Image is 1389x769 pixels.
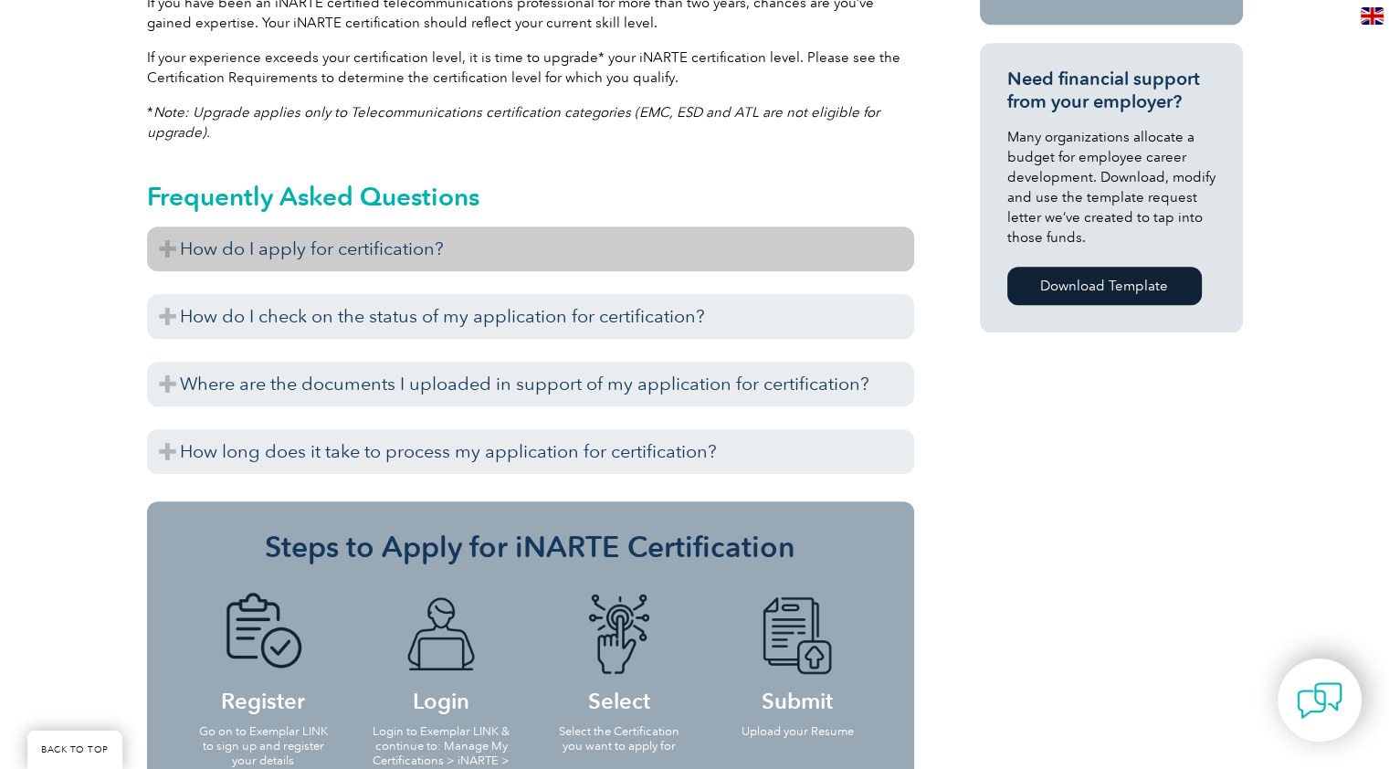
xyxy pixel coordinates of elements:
[1007,127,1215,248] p: Many organizations allocate a budget for employee career development. Download, modify and use th...
[27,731,122,769] a: BACK TO TOP
[747,593,847,677] img: icon-blue-doc-arrow.png
[549,724,690,753] p: Select the Certification you want to apply for
[391,593,491,677] img: icon-blue-laptop-male.png
[147,294,914,339] h3: How do I check on the status of my application for certification?
[213,593,313,677] img: icon-blue-doc-tick.png
[549,593,690,711] h4: Select
[147,104,879,141] em: Note: Upgrade applies only to Telecommunications certification categories (EMC, ESD and ATL are n...
[1297,678,1342,723] img: contact-chat.png
[147,429,914,474] h3: How long does it take to process my application for certification?
[727,724,868,739] p: Upload your Resume
[727,593,868,711] h4: Submit
[1361,7,1384,25] img: en
[1007,68,1215,113] h3: Need financial support from your employer?
[147,226,914,271] h3: How do I apply for certification?
[147,182,914,211] h2: Frequently Asked Questions
[147,47,914,88] p: If your experience exceeds your certification level, it is time to upgrade* your iNARTE certifica...
[1007,267,1202,305] a: Download Template
[193,593,334,711] h4: Register
[147,362,914,406] h3: Where are the documents I uploaded in support of my application for certification?
[174,529,887,565] h3: Steps to Apply for iNARTE Certification
[193,724,334,768] p: Go on to Exemplar LINK to sign up and register your details
[371,593,512,711] h4: Login
[569,593,669,677] img: icon-blue-finger-button.png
